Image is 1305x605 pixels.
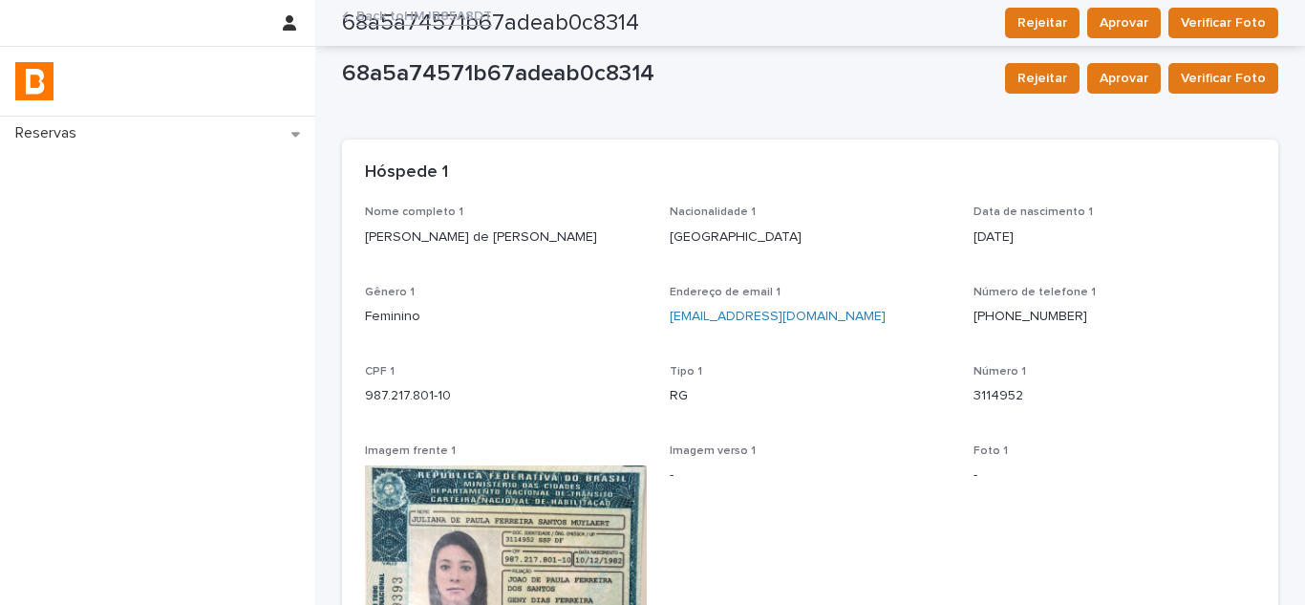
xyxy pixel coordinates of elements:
[365,206,463,218] span: Nome completo 1
[973,445,1008,457] span: Foto 1
[670,287,781,298] span: Endereço de email 1
[1100,69,1148,88] span: Aprovar
[1087,63,1161,94] button: Aprovar
[365,287,415,298] span: Gênero 1
[8,124,92,142] p: Reservas
[670,310,886,323] a: [EMAIL_ADDRESS][DOMAIN_NAME]
[670,465,952,486] p: -
[670,445,756,457] span: Imagem verso 1
[670,386,952,406] p: RG
[365,386,647,406] p: 987.217.801-10
[670,227,952,248] p: [GEOGRAPHIC_DATA]
[356,4,492,26] a: Back toHMJB85A8DT
[1017,69,1067,88] span: Rejeitar
[973,386,1255,406] p: 3114952
[1181,69,1266,88] span: Verificar Foto
[973,227,1255,248] p: [DATE]
[973,287,1096,298] span: Número de telefone 1
[1168,63,1278,94] button: Verificar Foto
[973,206,1093,218] span: Data de nascimento 1
[365,227,647,248] p: [PERSON_NAME] de [PERSON_NAME]
[670,366,702,378] span: Tipo 1
[365,366,395,378] span: CPF 1
[973,366,1026,378] span: Número 1
[342,60,990,88] p: 68a5a74571b67adeab0c8314
[973,465,1255,486] p: -
[365,445,456,457] span: Imagem frente 1
[365,162,448,184] h2: Hóspede 1
[973,310,1087,323] a: [PHONE_NUMBER]
[1005,63,1080,94] button: Rejeitar
[670,206,756,218] span: Nacionalidade 1
[365,307,647,327] p: Feminino
[15,62,53,100] img: zVaNuJHRTjyIjT5M9Xd5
